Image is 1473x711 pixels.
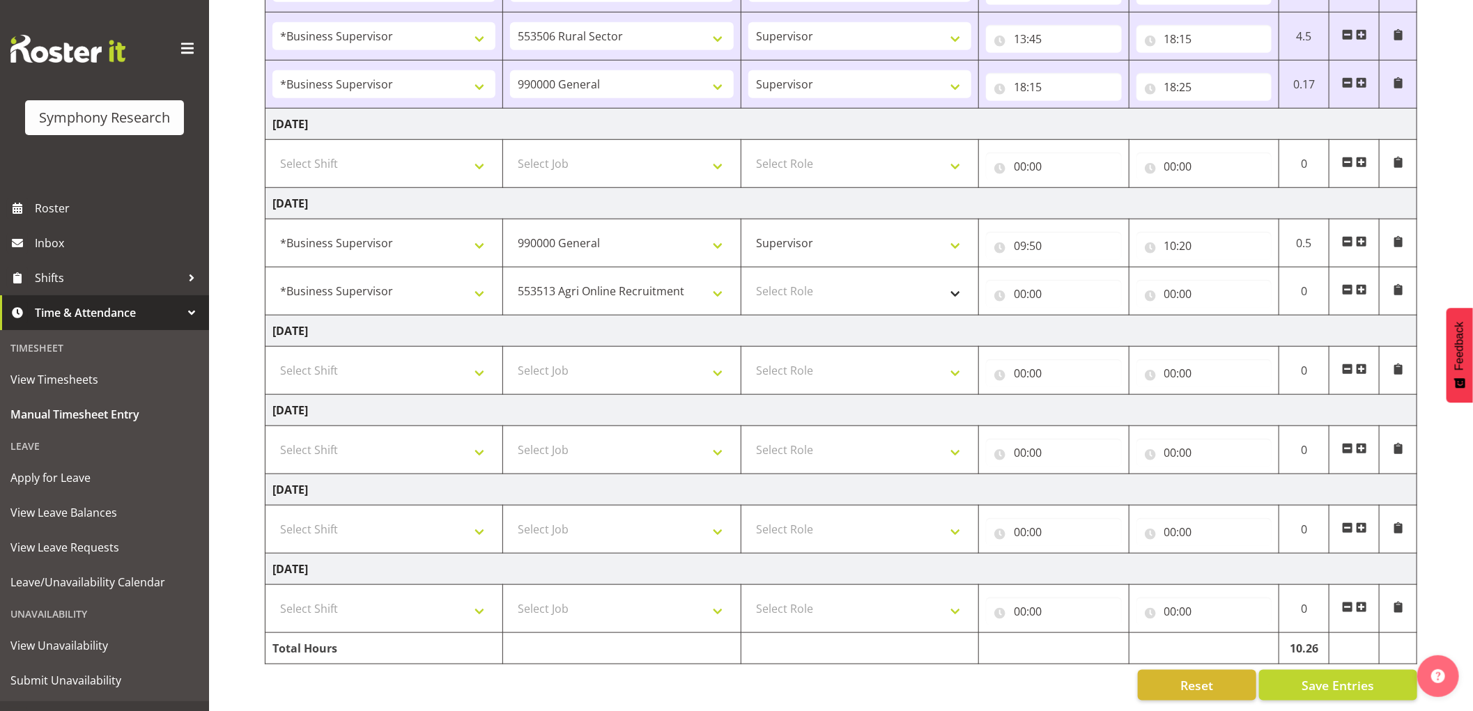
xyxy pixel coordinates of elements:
[986,280,1122,308] input: Click to select...
[1136,280,1272,308] input: Click to select...
[1279,506,1329,554] td: 0
[1136,73,1272,101] input: Click to select...
[3,432,206,460] div: Leave
[265,554,1417,585] td: [DATE]
[10,670,199,691] span: Submit Unavailability
[3,362,206,397] a: View Timesheets
[1302,676,1374,694] span: Save Entries
[3,565,206,600] a: Leave/Unavailability Calendar
[10,467,199,488] span: Apply for Leave
[1136,153,1272,180] input: Click to select...
[986,153,1122,180] input: Click to select...
[1136,25,1272,53] input: Click to select...
[986,25,1122,53] input: Click to select...
[1138,670,1256,701] button: Reset
[1259,670,1417,701] button: Save Entries
[265,474,1417,506] td: [DATE]
[986,232,1122,260] input: Click to select...
[3,397,206,432] a: Manual Timesheet Entry
[3,495,206,530] a: View Leave Balances
[986,597,1122,625] input: Click to select...
[265,188,1417,219] td: [DATE]
[39,107,170,128] div: Symphony Research
[1279,347,1329,395] td: 0
[986,518,1122,546] input: Click to select...
[1279,13,1329,61] td: 4.5
[1279,267,1329,315] td: 0
[10,35,125,63] img: Rosterit website logo
[1136,359,1272,387] input: Click to select...
[1279,426,1329,474] td: 0
[265,315,1417,347] td: [DATE]
[1279,633,1329,664] td: 10.26
[10,502,199,523] span: View Leave Balances
[3,334,206,362] div: Timesheet
[35,267,181,288] span: Shifts
[1136,232,1272,260] input: Click to select...
[35,198,202,219] span: Roster
[986,439,1122,467] input: Click to select...
[1136,439,1272,467] input: Click to select...
[265,109,1417,140] td: [DATE]
[35,302,181,323] span: Time & Attendance
[1136,597,1272,625] input: Click to select...
[1453,322,1466,370] span: Feedback
[265,395,1417,426] td: [DATE]
[265,633,503,664] td: Total Hours
[1279,585,1329,633] td: 0
[10,369,199,390] span: View Timesheets
[10,635,199,656] span: View Unavailability
[35,233,202,253] span: Inbox
[10,537,199,558] span: View Leave Requests
[1136,518,1272,546] input: Click to select...
[1431,669,1445,683] img: help-xxl-2.png
[1279,140,1329,188] td: 0
[3,530,206,565] a: View Leave Requests
[1180,676,1213,694] span: Reset
[3,628,206,663] a: View Unavailability
[3,663,206,698] a: Submit Unavailability
[3,600,206,628] div: Unavailability
[1447,308,1473,403] button: Feedback - Show survey
[1279,219,1329,267] td: 0.5
[3,460,206,495] a: Apply for Leave
[986,359,1122,387] input: Click to select...
[986,73,1122,101] input: Click to select...
[1279,61,1329,109] td: 0.17
[10,572,199,593] span: Leave/Unavailability Calendar
[10,404,199,425] span: Manual Timesheet Entry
